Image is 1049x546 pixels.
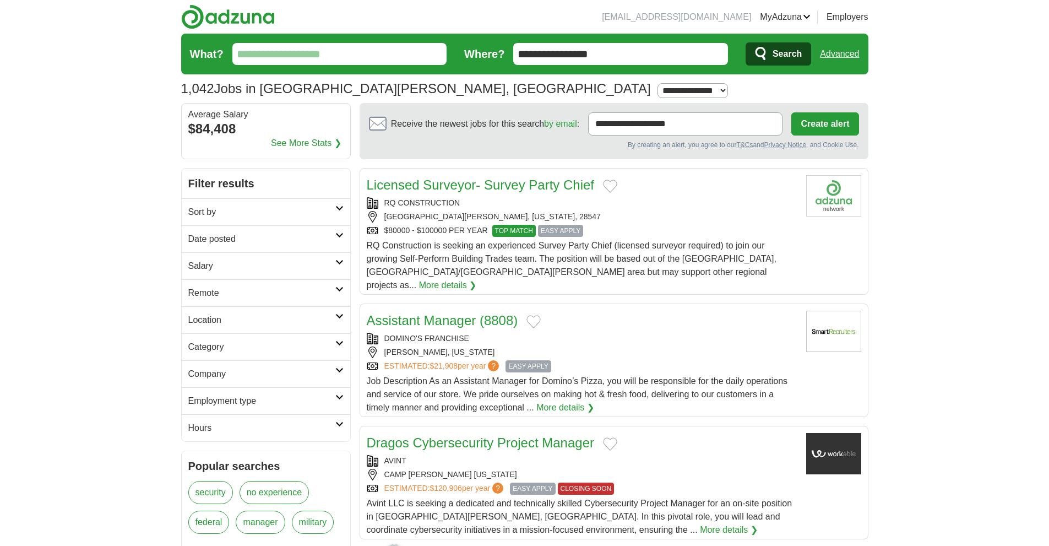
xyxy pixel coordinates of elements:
a: MyAdzuna [760,10,811,24]
span: RQ Construction is seeking an experienced Survey Party Chief (licensed surveyor required) to join... [367,241,776,290]
h2: Location [188,313,335,327]
a: ESTIMATED:$120,906per year? [384,483,506,495]
button: Add to favorite jobs [603,180,617,193]
label: Where? [464,46,504,62]
a: Hours [182,414,350,441]
img: Adzuna logo [181,4,275,29]
label: What? [190,46,224,62]
span: Job Description As an Assistant Manager for Domino’s Pizza, you will be responsible for the daily... [367,376,788,412]
a: no experience [240,481,309,504]
img: Company logo [806,311,861,352]
span: 1,042 [181,79,214,99]
a: T&Cs [736,141,753,149]
div: $80000 - $100000 PER YEAR [367,225,797,237]
a: ESTIMATED:$21,908per year? [384,360,502,372]
span: $120,906 [430,484,461,493]
h1: Jobs in [GEOGRAPHIC_DATA][PERSON_NAME], [GEOGRAPHIC_DATA] [181,81,651,96]
a: manager [236,511,285,534]
a: federal [188,511,230,534]
a: military [292,511,334,534]
span: ? [488,360,499,371]
div: DOMINO'S FRANCHISE [367,333,797,344]
h2: Date posted [188,233,335,246]
a: Privacy Notice [764,141,806,149]
span: TOP MATCH [492,225,536,237]
span: Avint LLC is seeking a dedicated and technically skilled Cybersecurity Project Manager for an on-... [367,499,792,534]
a: Date posted [182,225,350,252]
div: By creating an alert, you agree to our and , and Cookie Use. [369,140,859,150]
div: Average Salary [188,110,344,119]
img: Company logo [806,175,861,217]
h2: Hours [188,421,335,435]
li: [EMAIL_ADDRESS][DOMAIN_NAME] [602,10,751,24]
div: $84,408 [188,119,344,139]
a: Salary [182,252,350,279]
button: Add to favorite jobs [603,437,617,451]
a: Sort by [182,198,350,225]
div: [GEOGRAPHIC_DATA][PERSON_NAME], [US_STATE], 28547 [367,211,797,223]
a: Employment type [182,387,350,414]
a: by email [544,119,577,128]
div: CAMP [PERSON_NAME] [US_STATE] [367,469,797,480]
span: ? [492,483,503,494]
a: Remote [182,279,350,306]
h2: Company [188,367,335,381]
span: CLOSING SOON [558,483,615,495]
a: Company [182,360,350,387]
h2: Sort by [188,206,335,219]
h2: Salary [188,260,335,273]
img: Company logo [806,433,861,474]
h2: Employment type [188,394,335,408]
h2: Remote [188,286,335,300]
a: Advanced [820,43,859,65]
h2: Popular searches [188,458,344,474]
a: Assistant Manager (8808) [367,313,518,328]
a: Location [182,306,350,333]
span: EASY APPLY [510,483,555,495]
div: RQ CONSTRUCTION [367,197,797,209]
span: EASY APPLY [506,360,551,372]
span: $21,908 [430,361,458,370]
span: EASY APPLY [538,225,583,237]
a: Category [182,333,350,360]
a: security [188,481,233,504]
button: Search [746,42,811,66]
h2: Category [188,340,335,354]
button: Add to favorite jobs [526,315,541,328]
a: Employers [827,10,868,24]
a: Dragos Cybersecurity Project Manager [367,435,595,450]
a: See More Stats ❯ [271,137,341,150]
a: More details ❯ [536,401,594,414]
a: More details ❯ [419,279,477,292]
div: AVINT [367,455,797,467]
a: More details ❯ [700,523,758,537]
h2: Filter results [182,169,350,198]
button: Create alert [791,112,858,136]
div: [PERSON_NAME], [US_STATE] [367,347,797,358]
span: Receive the newest jobs for this search : [391,117,579,131]
a: Licensed Surveyor- Survey Party Chief [367,177,595,192]
span: Search [773,43,802,65]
